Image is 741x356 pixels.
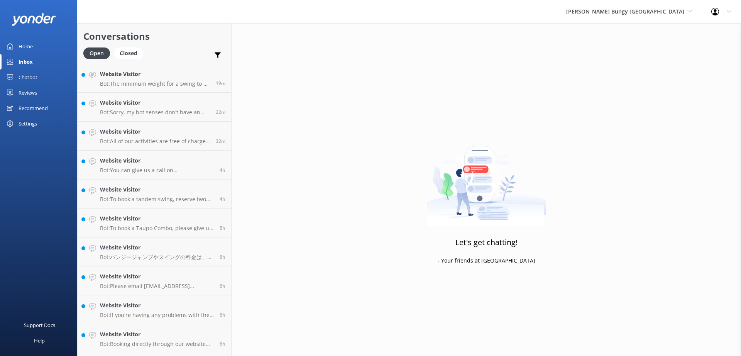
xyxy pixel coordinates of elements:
p: Bot: All of our activities are free of charge for anybody over the age of [DEMOGRAPHIC_DATA]! To ... [100,138,210,145]
p: - Your friends at [GEOGRAPHIC_DATA] [438,256,535,265]
h4: Website Visitor [100,70,210,78]
p: Bot: Sorry, my bot senses don't have an answer for that, please try and rephrase your question, I... [100,109,210,116]
span: [PERSON_NAME] Bungy [GEOGRAPHIC_DATA] [566,8,684,15]
a: Website VisitorBot:To book a Taupo Combo, please give us a call at [PHONE_NUMBER] or [PHONE_NUMBE... [78,209,231,237]
p: Bot: To book a Taupo Combo, please give us a call at [PHONE_NUMBER] or [PHONE_NUMBER]. Alternativ... [100,225,214,232]
div: Recommend [19,100,48,116]
div: Closed [114,47,143,59]
h4: Website Visitor [100,156,214,165]
p: Bot: Please email [EMAIL_ADDRESS][DOMAIN_NAME] for assistance with refunds. Note that cancellatio... [100,283,214,290]
span: Aug 29 2025 02:21am (UTC +12:00) Pacific/Auckland [216,109,225,115]
h4: Website Visitor [100,272,214,281]
img: artwork of a man stealing a conversation from at giant smartphone [427,130,546,226]
a: Website VisitorBot:Sorry, my bot senses don't have an answer for that, please try and rephrase yo... [78,93,231,122]
a: Website VisitorBot:バンジージャンプやスイングの料金は、ジャンプする場所や選ぶスリルによって異なります。最新の料金については、アクティビティページをご覧いただくか、[PHONE... [78,237,231,266]
p: Bot: バンジージャンプやスイングの料金は、ジャンプする場所や選ぶスリルによって異なります。最新の料金については、アクティビティページをご覧いただくか、[PHONE_NUMBER]までお電話く... [100,254,214,261]
a: Website VisitorBot:Booking directly through our website always offers the best prices. Our combos... [78,324,231,353]
span: Aug 28 2025 10:08pm (UTC +12:00) Pacific/Auckland [220,196,225,202]
h4: Website Visitor [100,301,214,310]
p: Bot: The minimum weight for a swing to do with a partner is 35kg for the Nevis Swing and 30kg for... [100,80,210,87]
div: Home [19,39,33,54]
a: Website VisitorBot:Please email [EMAIL_ADDRESS][DOMAIN_NAME] for assistance with refunds. Note th... [78,266,231,295]
span: Aug 28 2025 08:18pm (UTC +12:00) Pacific/Auckland [220,312,225,318]
a: Website VisitorBot:To book a tandem swing, reserve two individual spots for the same time and lea... [78,180,231,209]
a: Website VisitorBot:All of our activities are free of charge for anybody over the age of [DEMOGRAP... [78,122,231,151]
div: Help [34,333,45,348]
h3: Let's get chatting! [455,236,518,249]
h4: Website Visitor [100,243,214,252]
span: Aug 29 2025 02:11am (UTC +12:00) Pacific/Auckland [216,138,225,144]
p: Bot: If you're having any problems with the booking or the discount not applying, please give us ... [100,312,214,319]
div: Chatbot [19,70,37,85]
a: Website VisitorBot:The minimum weight for a swing to do with a partner is 35kg for the Nevis Swin... [78,64,231,93]
a: Closed [114,49,147,57]
span: Aug 29 2025 02:24am (UTC +12:00) Pacific/Auckland [216,80,225,86]
h4: Website Visitor [100,185,214,194]
a: Website VisitorBot:If you're having any problems with the booking or the discount not applying, p... [78,295,231,324]
h4: Website Visitor [100,214,214,223]
img: yonder-white-logo.png [12,13,56,26]
p: Bot: You can give us a call on [PHONE_NUMBER] or [PHONE_NUMBER] to chat with a crew member. Our o... [100,167,214,174]
p: Bot: To book a tandem swing, reserve two individual spots for the same time and leave a note in t... [100,196,214,203]
p: Bot: Booking directly through our website always offers the best prices. Our combos are a great w... [100,341,214,348]
span: Aug 28 2025 08:53pm (UTC +12:00) Pacific/Auckland [220,225,225,231]
div: Settings [19,116,37,131]
span: Aug 28 2025 08:41pm (UTC +12:00) Pacific/Auckland [220,254,225,260]
a: Open [83,49,114,57]
div: Inbox [19,54,33,70]
span: Aug 28 2025 08:11pm (UTC +12:00) Pacific/Auckland [220,341,225,347]
h4: Website Visitor [100,98,210,107]
div: Support Docs [24,317,55,333]
span: Aug 28 2025 08:23pm (UTC +12:00) Pacific/Auckland [220,283,225,289]
h2: Conversations [83,29,225,44]
a: Website VisitorBot:You can give us a call on [PHONE_NUMBER] or [PHONE_NUMBER] to chat with a crew... [78,151,231,180]
span: Aug 28 2025 10:43pm (UTC +12:00) Pacific/Auckland [220,167,225,173]
h4: Website Visitor [100,127,210,136]
div: Reviews [19,85,37,100]
h4: Website Visitor [100,330,214,339]
div: Open [83,47,110,59]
